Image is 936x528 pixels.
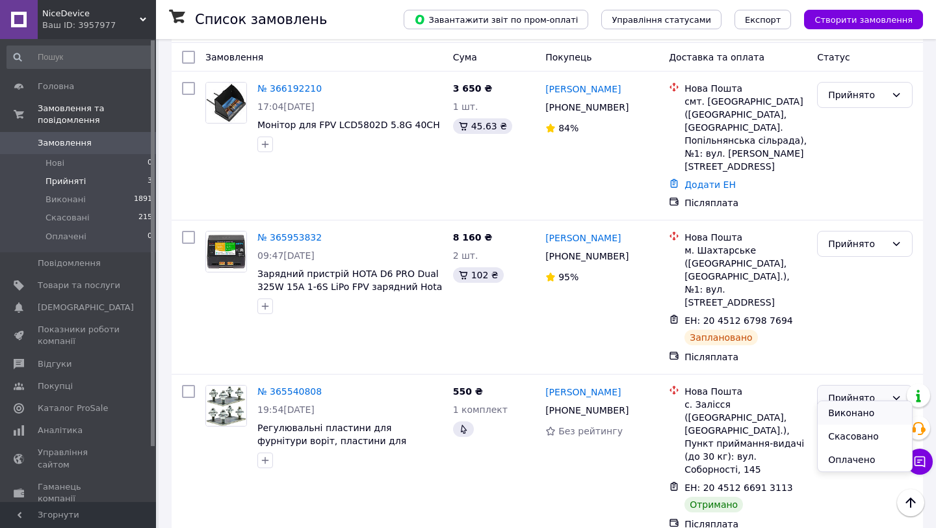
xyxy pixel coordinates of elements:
[42,20,156,31] div: Ваш ID: 3957977
[414,14,578,25] span: Завантажити звіт по пром-оплаті
[543,98,631,116] div: [PHONE_NUMBER]
[545,83,621,96] a: [PERSON_NAME]
[6,46,153,69] input: Пошук
[134,194,152,205] span: 1891
[38,81,74,92] span: Головна
[828,391,886,405] div: Прийнято
[257,386,322,397] a: № 365540808
[804,10,923,29] button: Створити замовлення
[818,401,912,425] li: Виконано
[745,15,781,25] span: Експорт
[38,358,71,370] span: Відгуки
[206,83,246,123] img: Фото товару
[148,231,152,243] span: 0
[205,52,263,62] span: Замовлення
[684,482,793,493] span: ЕН: 20 4512 6691 3113
[543,401,631,419] div: [PHONE_NUMBER]
[38,257,101,269] span: Повідомлення
[453,52,477,62] span: Cума
[453,101,478,112] span: 1 шт.
[257,232,322,243] a: № 365953832
[453,118,512,134] div: 45.63 ₴
[38,280,120,291] span: Товари та послуги
[453,267,504,283] div: 102 ₴
[45,157,64,169] span: Нові
[205,82,247,124] a: Фото товару
[45,212,90,224] span: Скасовані
[684,82,807,95] div: Нова Пошта
[38,481,120,505] span: Гаманець компанії
[38,447,120,470] span: Управління сайтом
[45,194,86,205] span: Виконані
[558,123,578,133] span: 84%
[791,14,923,24] a: Створити замовлення
[45,176,86,187] span: Прийняті
[734,10,792,29] button: Експорт
[453,386,483,397] span: 550 ₴
[907,449,933,475] button: Чат з покупцем
[684,231,807,244] div: Нова Пошта
[257,404,315,415] span: 19:54[DATE]
[205,385,247,427] a: Фото товару
[42,8,140,20] span: NiceDevice
[257,120,440,130] a: Монітор для FPV LCD5802D 5.8G 40CH
[828,237,886,251] div: Прийнято
[684,330,758,345] div: Заплановано
[814,15,913,25] span: Створити замовлення
[818,448,912,471] li: Оплачено
[38,302,134,313] span: [DEMOGRAPHIC_DATA]
[257,83,322,94] a: № 366192210
[545,52,591,62] span: Покупець
[543,247,631,265] div: [PHONE_NUMBER]
[206,386,246,426] img: Фото товару
[684,244,807,309] div: м. Шахтарське ([GEOGRAPHIC_DATA], [GEOGRAPHIC_DATA].), №1: вул. [STREET_ADDRESS]
[38,425,83,436] span: Аналітика
[558,272,578,282] span: 95%
[404,10,588,29] button: Завантажити звіт по пром-оплаті
[684,196,807,209] div: Післяплата
[148,157,152,169] span: 0
[38,324,120,347] span: Показники роботи компанії
[257,250,315,261] span: 09:47[DATE]
[45,231,86,243] span: Оплачені
[817,52,850,62] span: Статус
[38,103,156,126] span: Замовлення та повідомлення
[38,137,92,149] span: Замовлення
[669,52,764,62] span: Доставка та оплата
[195,12,327,27] h1: Список замовлень
[684,179,736,190] a: Додати ЕН
[558,426,623,436] span: Без рейтингу
[257,269,442,305] a: Зарядний пристрій HOTA D6 PRO Dual 325W 15A 1-6S LiPo FPV зарядний Hota d6 pro
[257,101,315,112] span: 17:04[DATE]
[148,176,152,187] span: 3
[684,497,743,512] div: Отримано
[545,231,621,244] a: [PERSON_NAME]
[684,315,793,326] span: ЕН: 20 4512 6798 7694
[545,386,621,399] a: [PERSON_NAME]
[206,231,246,272] img: Фото товару
[205,231,247,272] a: Фото товару
[453,232,493,243] span: 8 160 ₴
[138,212,152,224] span: 215
[684,385,807,398] div: Нова Пошта
[453,83,493,94] span: 3 650 ₴
[684,350,807,363] div: Післяплата
[897,489,924,516] button: Наверх
[38,403,108,414] span: Каталог ProSale
[684,398,807,476] div: с. Залісся ([GEOGRAPHIC_DATA], [GEOGRAPHIC_DATA].), Пункт приймання-видачі (до 30 кг): вул. Собор...
[453,250,478,261] span: 2 шт.
[818,425,912,448] li: Скасовано
[453,404,508,415] span: 1 комплект
[684,95,807,173] div: смт. [GEOGRAPHIC_DATA] ([GEOGRAPHIC_DATA], [GEOGRAPHIC_DATA]. Попільнянська сільрада), №1: вул. [...
[601,10,721,29] button: Управління статусами
[38,380,73,392] span: Покупці
[828,88,886,102] div: Прийнято
[612,15,711,25] span: Управління статусами
[257,423,406,459] a: Регулювальні пластини для фурнітури воріт, пластини для роликових опор до 500 кг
